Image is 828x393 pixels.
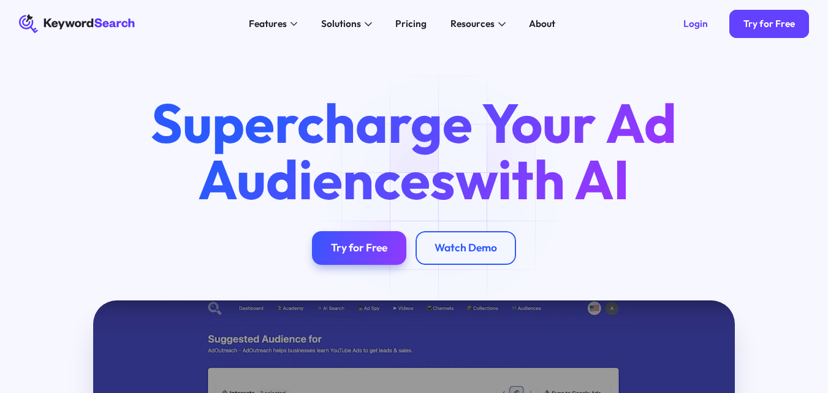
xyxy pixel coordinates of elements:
[312,231,406,264] a: Try for Free
[450,17,495,31] div: Resources
[395,17,427,31] div: Pricing
[729,10,810,39] a: Try for Free
[331,242,387,255] div: Try for Free
[529,17,555,31] div: About
[455,145,629,213] span: with AI
[129,95,699,208] h1: Supercharge Your Ad Audiences
[743,18,795,29] div: Try for Free
[683,18,708,29] div: Login
[522,14,563,33] a: About
[321,17,361,31] div: Solutions
[389,14,434,33] a: Pricing
[249,17,287,31] div: Features
[669,10,722,39] a: Login
[435,242,497,255] div: Watch Demo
